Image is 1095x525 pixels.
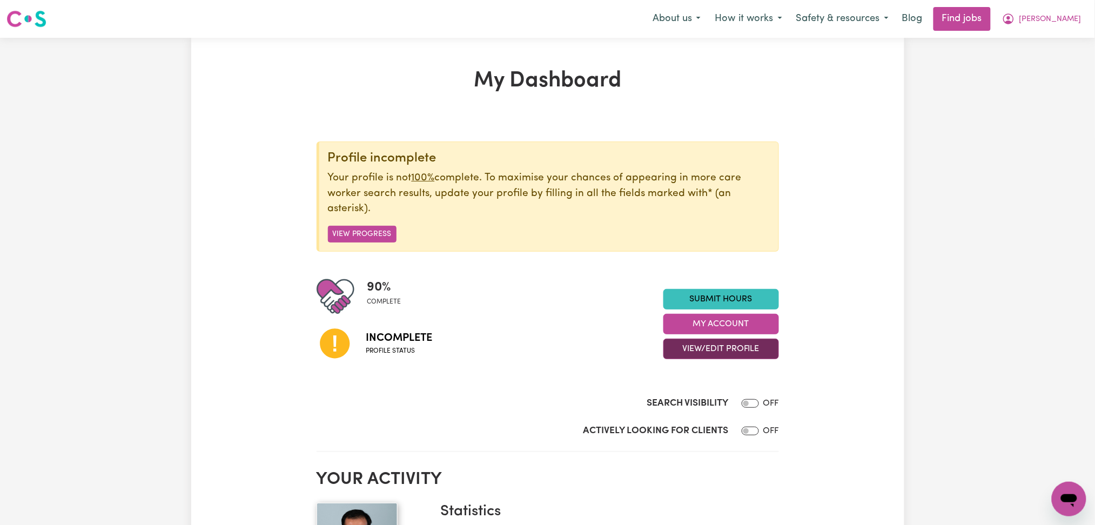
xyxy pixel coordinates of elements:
[367,297,401,307] span: complete
[367,278,401,297] span: 90 %
[933,7,991,31] a: Find jobs
[367,278,410,315] div: Profile completeness: 90%
[441,503,770,521] h3: Statistics
[663,314,779,334] button: My Account
[708,8,789,30] button: How it works
[366,330,433,346] span: Incomplete
[317,68,779,94] h1: My Dashboard
[317,469,779,490] h2: Your activity
[663,289,779,309] a: Submit Hours
[6,6,46,31] a: Careseekers logo
[328,171,770,217] p: Your profile is not complete. To maximise your chances of appearing in more care worker search re...
[583,424,729,438] label: Actively Looking for Clients
[789,8,896,30] button: Safety & resources
[663,339,779,359] button: View/Edit Profile
[1019,14,1081,25] span: [PERSON_NAME]
[328,226,397,243] button: View Progress
[647,396,729,410] label: Search Visibility
[328,151,770,166] div: Profile incomplete
[412,173,435,183] u: 100%
[995,8,1089,30] button: My Account
[6,9,46,29] img: Careseekers logo
[646,8,708,30] button: About us
[366,346,433,356] span: Profile status
[763,427,779,435] span: OFF
[1052,482,1086,516] iframe: Button to launch messaging window
[896,7,929,31] a: Blog
[763,399,779,408] span: OFF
